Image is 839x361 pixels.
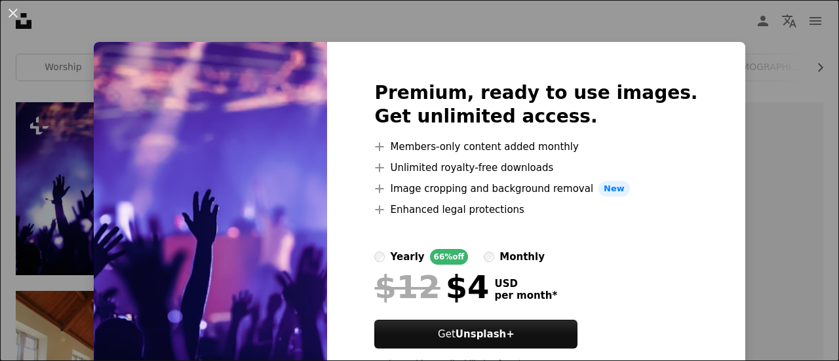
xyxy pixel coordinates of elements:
[374,139,697,155] li: Members-only content added monthly
[484,252,494,262] input: monthly
[374,252,385,262] input: yearly66%off
[374,270,440,304] span: $12
[499,249,545,265] div: monthly
[374,202,697,218] li: Enhanced legal protections
[430,249,469,265] div: 66% off
[374,160,697,176] li: Unlimited royalty-free downloads
[374,270,489,304] div: $4
[374,320,577,349] button: GetUnsplash+
[456,328,515,340] strong: Unsplash+
[494,290,557,301] span: per month *
[374,181,697,197] li: Image cropping and background removal
[598,181,630,197] span: New
[390,249,424,265] div: yearly
[494,278,557,290] span: USD
[374,81,697,128] h2: Premium, ready to use images. Get unlimited access.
